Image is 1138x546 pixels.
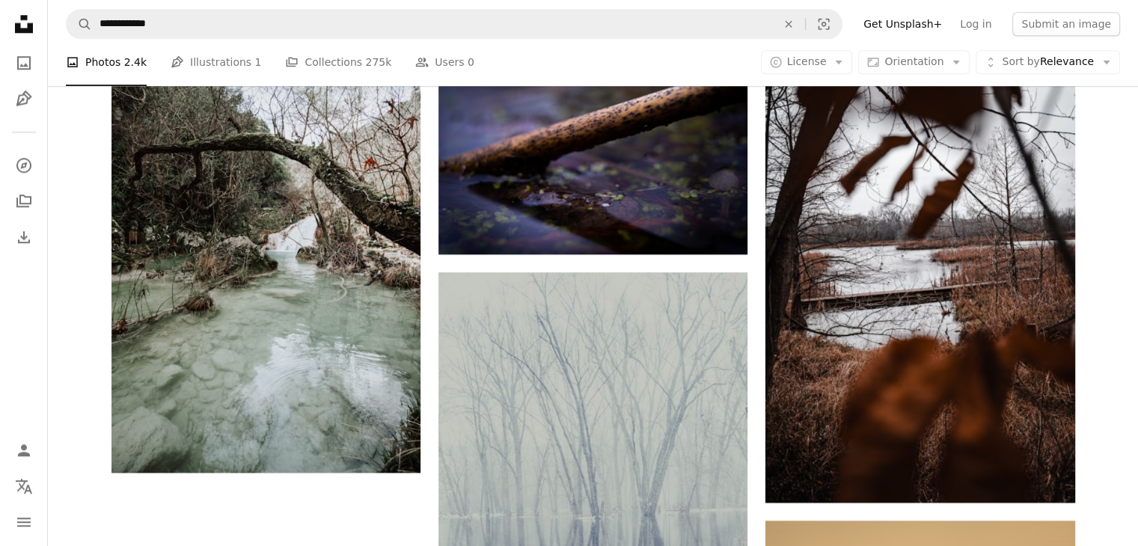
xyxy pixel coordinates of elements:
[1002,55,1094,70] span: Relevance
[1002,56,1039,68] span: Sort by
[9,84,39,114] a: Illustrations
[468,55,474,71] span: 0
[854,12,951,36] a: Get Unsplash+
[765,264,1074,277] a: a body of water surrounded by trees and grass
[772,10,805,38] button: Clear
[9,222,39,252] a: Download History
[976,51,1120,75] button: Sort byRelevance
[111,233,420,247] a: a river running through a forest filled with trees
[171,39,261,87] a: Illustrations 1
[9,186,39,216] a: Collections
[365,55,391,71] span: 275k
[66,9,842,39] form: Find visuals sitewide
[9,9,39,42] a: Home — Unsplash
[9,471,39,501] button: Language
[255,55,262,71] span: 1
[438,506,747,520] a: trees on body of water
[765,39,1074,503] img: a body of water surrounded by trees and grass
[1012,12,1120,36] button: Submit an image
[438,48,747,254] img: a close up of a wooden stick in the water
[9,435,39,465] a: Log in / Sign up
[9,150,39,180] a: Explore
[761,51,853,75] button: License
[438,144,747,158] a: a close up of a wooden stick in the water
[787,56,827,68] span: License
[9,507,39,537] button: Menu
[415,39,474,87] a: Users 0
[111,9,420,473] img: a river running through a forest filled with trees
[806,10,842,38] button: Visual search
[858,51,970,75] button: Orientation
[9,48,39,78] a: Photos
[285,39,391,87] a: Collections 275k
[67,10,92,38] button: Search Unsplash
[951,12,1000,36] a: Log in
[884,56,943,68] span: Orientation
